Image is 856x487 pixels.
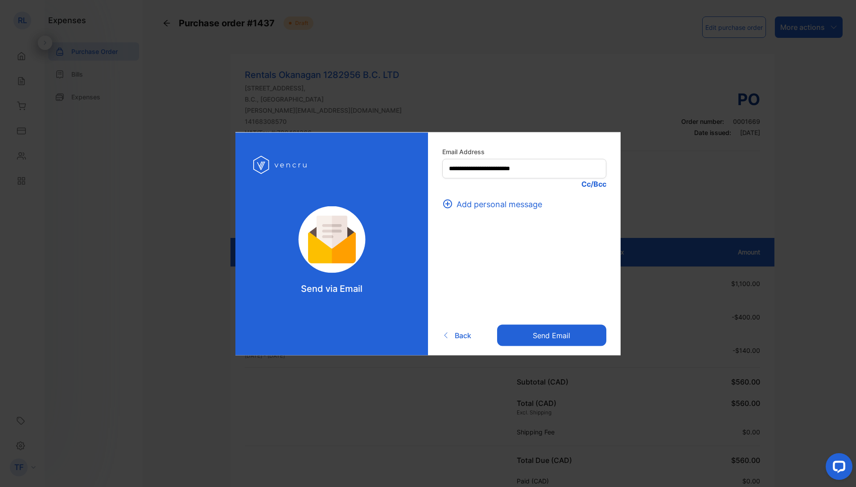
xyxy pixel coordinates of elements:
span: Back [455,330,471,341]
span: Add personal message [457,198,542,210]
button: Add personal message [442,198,547,210]
p: Cc/Bcc [442,178,606,189]
p: Send via Email [301,282,362,295]
img: log [286,206,378,273]
iframe: LiveChat chat widget [819,450,856,487]
button: Send email [497,325,606,346]
img: log [253,150,309,179]
label: Email Address [442,147,606,156]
